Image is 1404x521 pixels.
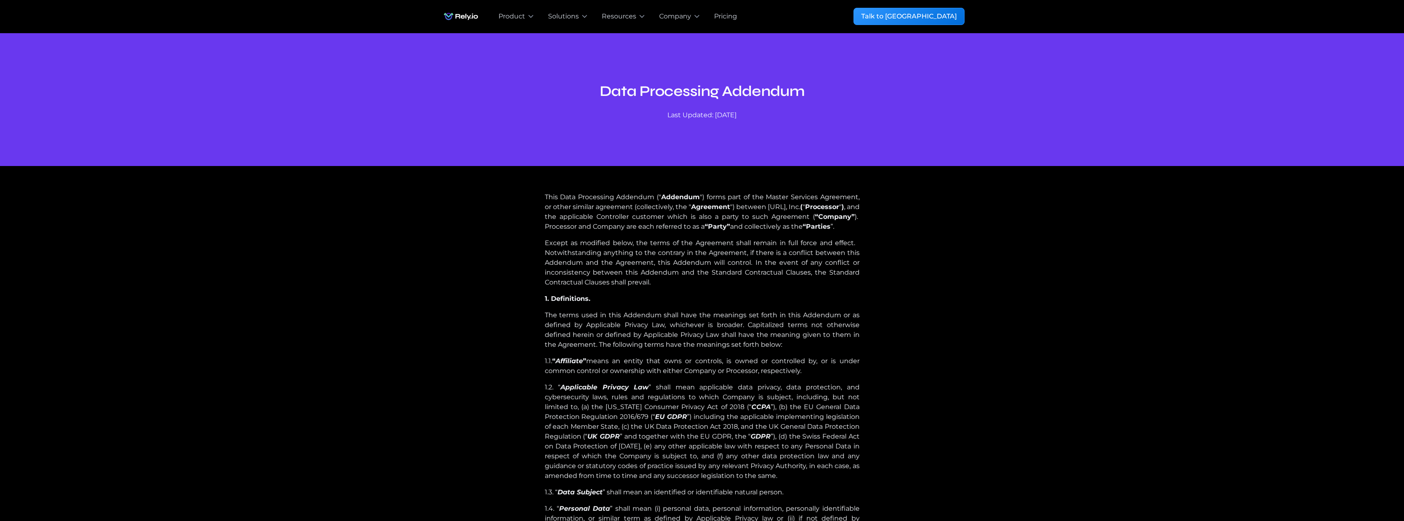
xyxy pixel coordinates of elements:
[545,356,860,376] p: 1.1. means an entity that owns or controls, is owned or controlled by, or is under common control...
[805,203,839,211] strong: Processor
[545,310,860,350] p: The terms used in this Addendum shall have the meanings set forth in this Addendum or as defined ...
[751,432,771,440] em: GDPR
[552,357,586,365] strong: “ ”
[602,11,636,21] div: Resources
[545,192,860,232] p: This Data Processing Addendum (" ") forms part of the Master Services Agreement, or other similar...
[545,382,860,481] p: 1.2. “ ” shall mean applicable data privacy, data protection, and cybersecurity laws, rules and r...
[559,505,610,512] em: Personal Data
[667,110,737,120] div: Last Updated: [DATE]
[842,203,844,211] strong: )
[587,432,620,440] em: UK GDPR
[705,223,730,230] strong: “Party”
[659,11,691,21] div: Company
[861,11,957,21] div: Talk to [GEOGRAPHIC_DATA]
[714,11,737,21] a: Pricing
[498,11,525,21] div: Product
[691,203,730,211] strong: Agreement
[545,295,590,303] strong: 1. Definitions.
[853,8,965,25] a: Talk to [GEOGRAPHIC_DATA]
[655,413,687,421] em: EU GDPR
[440,8,482,25] img: Rely.io logo
[803,223,831,230] strong: “Parties
[560,383,649,391] em: Applicable Privacy Law
[545,487,860,497] p: 1.3. “ ” shall mean an identified or identifiable natural person.
[548,11,579,21] div: Solutions
[545,238,860,287] p: Except as modified below, the terms of the Agreement shall remain in full force and effect. Notwi...
[815,213,855,221] strong: “Company”
[751,403,771,411] em: CCPA
[600,79,804,104] h2: Data Processing Addendum
[661,193,700,201] strong: Addendum
[555,357,583,365] em: Affiliate
[800,203,803,211] strong: (
[440,8,482,25] a: home
[558,488,603,496] em: Data Subject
